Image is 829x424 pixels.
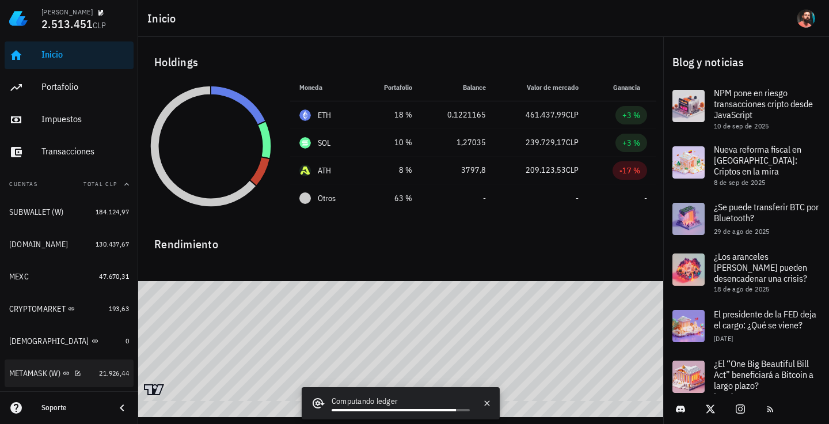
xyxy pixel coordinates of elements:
span: 10 de sep de 2025 [714,122,769,130]
div: Computando ledger [332,395,470,409]
span: - [576,193,579,203]
div: 0,1221165 [431,109,486,121]
div: Inicio [41,49,129,60]
span: NPM pone en riesgo transacciones cripto desde JavaScript [714,87,813,120]
span: Total CLP [83,180,117,188]
div: +3 % [622,109,640,121]
div: [DEMOGRAPHIC_DATA] [9,336,89,346]
a: Nueva reforma fiscal en [GEOGRAPHIC_DATA]: Criptos en la mira 8 de sep de 2025 [663,137,829,194]
div: 18 % [370,109,412,121]
span: ¿Los aranceles [PERSON_NAME] pueden desencadenar una crisis? [714,251,807,284]
th: Portafolio [361,74,421,101]
div: SOL-icon [299,137,311,149]
button: CuentasTotal CLP [5,171,134,198]
span: 239.729,17 [526,137,566,147]
span: CLP [93,20,106,31]
span: 18 de ago de 2025 [714,285,770,293]
a: CRYPTOMARKET 193,63 [5,295,134,323]
div: 3797,8 [431,164,486,176]
span: ¿Se puede transferir BTC por Bluetooth? [714,201,819,224]
div: Rendimiento [145,226,656,253]
a: Inicio [5,41,134,69]
span: CLP [566,109,579,120]
span: - [644,193,647,203]
a: ¿Se puede transferir BTC por Bluetooth? 29 de ago de 2025 [663,194,829,244]
div: Blog y noticias [663,44,829,81]
a: [DOMAIN_NAME] 130.437,67 [5,230,134,258]
div: ETH [318,109,332,121]
div: avatar [797,9,815,28]
h1: Inicio [147,9,181,28]
a: METAMASK (W) 21.926,44 [5,359,134,387]
div: METAMASK (W) [9,369,60,378]
span: 184.124,97 [96,207,129,216]
div: [PERSON_NAME] [41,7,93,17]
span: CLP [566,137,579,147]
div: 8 % [370,164,412,176]
div: Portafolio [41,81,129,92]
div: Impuestos [41,113,129,124]
div: -17 % [619,165,640,176]
span: 8 de sep de 2025 [714,178,765,187]
div: MEXC [9,272,29,282]
div: ATH [318,165,332,176]
span: Otros [318,192,336,205]
a: El presidente de la FED deja el cargo: ¿Qué se viene? [DATE] [663,301,829,351]
div: Transacciones [41,146,129,157]
span: Ganancia [613,83,647,92]
a: SUBWALLET (W) 184.124,97 [5,198,134,226]
div: CRYPTOMARKET [9,304,66,314]
img: LedgiFi [9,9,28,28]
div: ETH-icon [299,109,311,121]
th: Moneda [290,74,361,101]
div: Holdings [145,44,656,81]
div: [DOMAIN_NAME] [9,240,68,249]
div: 63 % [370,192,412,205]
div: +3 % [622,137,640,149]
span: 461.437,99 [526,109,566,120]
span: 47.670,31 [99,272,129,281]
div: 10 % [370,137,412,149]
a: MEXC 47.670,31 [5,263,134,290]
span: 2.513.451 [41,16,93,32]
a: ¿El “One Big Beautiful Bill Act” beneficiará a Bitcoin a largo plazo? [DATE] [663,351,829,408]
div: 1,27035 [431,137,486,149]
span: - [483,193,486,203]
div: SOL [318,137,331,149]
a: Transacciones [5,138,134,166]
a: NPM pone en riesgo transacciones cripto desde JavaScript 10 de sep de 2025 [663,81,829,137]
a: Portafolio [5,74,134,101]
span: [DATE] [714,334,733,343]
th: Valor de mercado [495,74,588,101]
span: 209.123,53 [526,165,566,175]
span: ¿El “One Big Beautiful Bill Act” beneficiará a Bitcoin a largo plazo? [714,358,813,391]
span: 193,63 [109,304,129,313]
a: Charting by TradingView [144,384,164,395]
span: 0 [126,336,129,345]
a: Impuestos [5,106,134,134]
span: El presidente de la FED deja el cargo: ¿Qué se viene? [714,308,816,331]
span: 130.437,67 [96,240,129,248]
div: ATH-icon [299,165,311,176]
a: ¿Los aranceles [PERSON_NAME] pueden desencadenar una crisis? 18 de ago de 2025 [663,244,829,301]
span: CLP [566,165,579,175]
th: Balance [421,74,495,101]
a: [DEMOGRAPHIC_DATA] 0 [5,327,134,355]
span: Nueva reforma fiscal en [GEOGRAPHIC_DATA]: Criptos en la mira [714,143,801,177]
div: Soporte [41,403,106,412]
div: SUBWALLET (W) [9,207,63,217]
span: 21.926,44 [99,369,129,377]
span: 29 de ago de 2025 [714,227,770,236]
